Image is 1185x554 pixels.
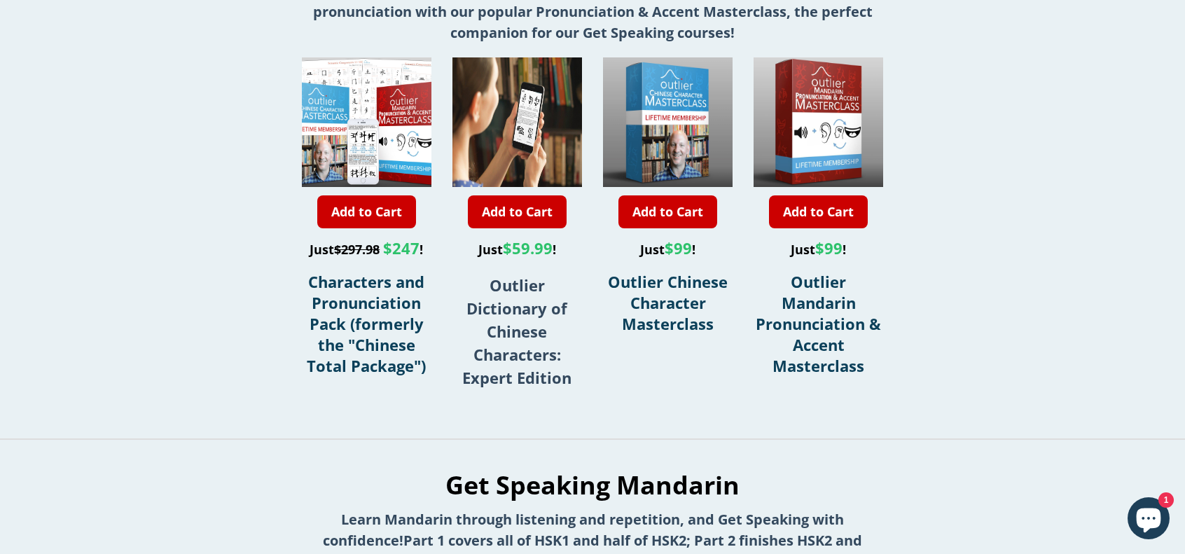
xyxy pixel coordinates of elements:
[665,237,692,258] span: $99
[323,510,844,550] strong: Learn Mandarin through listening and repetition, and Get Speaking with confidence!
[383,237,420,258] span: $247
[478,241,556,258] span: Just !
[462,275,571,388] strong: Outlier Dictionary of Chinese Characters: Expert Edition
[307,271,426,376] a: Characters and Pronunciation Pack (formerly the "Chinese Total Package")
[1123,497,1174,543] inbox-online-store-chat: Shopify online store chat
[468,195,567,228] a: Add to Cart
[317,195,416,228] a: Add to Cart
[791,241,846,258] span: Just !
[608,271,728,334] a: Outlier Chinese Character Masterclass
[769,195,868,228] a: Add to Cart
[756,271,881,376] a: Outlier Mandarin Pronunciation & Accent Masterclass
[618,195,717,228] a: Add to Cart
[462,279,571,387] a: Outlier Dictionary of Chinese Characters: Expert Edition
[334,241,380,258] s: $297.98
[310,241,423,258] span: Just !
[640,241,695,258] span: Just !
[815,237,843,258] span: $99
[503,237,553,258] span: $59.99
